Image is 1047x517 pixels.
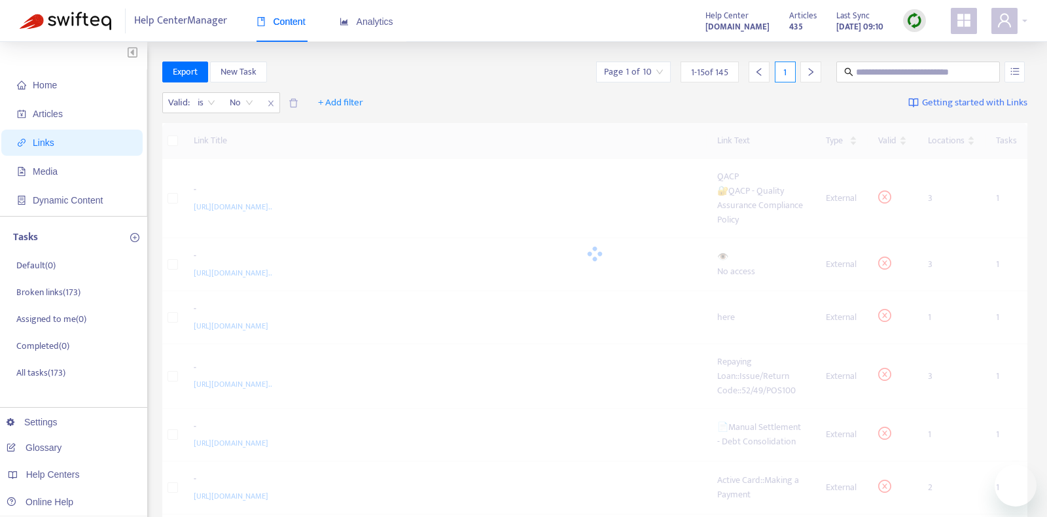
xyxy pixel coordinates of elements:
[997,12,1012,28] span: user
[775,62,796,82] div: 1
[836,20,883,34] strong: [DATE] 09:10
[16,339,69,353] p: Completed ( 0 )
[995,465,1037,507] iframe: Button to launch messaging window
[210,62,267,82] button: New Task
[318,95,363,111] span: + Add filter
[230,93,253,113] span: No
[17,109,26,118] span: account-book
[17,196,26,205] span: container
[13,230,38,245] p: Tasks
[340,17,349,26] span: area-chart
[33,137,54,148] span: Links
[33,166,58,177] span: Media
[17,167,26,176] span: file-image
[806,67,815,77] span: right
[257,16,306,27] span: Content
[844,67,853,77] span: search
[691,65,728,79] span: 1 - 15 of 145
[16,312,86,326] p: Assigned to me ( 0 )
[33,195,103,205] span: Dynamic Content
[908,92,1027,113] a: Getting started with Links
[7,497,73,507] a: Online Help
[17,80,26,90] span: home
[162,62,208,82] button: Export
[134,9,227,33] span: Help Center Manager
[1004,62,1025,82] button: unordered-list
[16,366,65,380] p: All tasks ( 173 )
[922,96,1027,111] span: Getting started with Links
[1010,67,1020,76] span: unordered-list
[705,9,749,23] span: Help Center
[789,20,803,34] strong: 435
[20,12,111,30] img: Swifteq
[163,93,192,113] span: Valid :
[789,9,817,23] span: Articles
[33,109,63,119] span: Articles
[7,417,58,427] a: Settings
[705,20,770,34] strong: [DOMAIN_NAME]
[956,12,972,28] span: appstore
[17,138,26,147] span: link
[130,233,139,242] span: plus-circle
[26,469,80,480] span: Help Centers
[340,16,393,27] span: Analytics
[16,258,56,272] p: Default ( 0 )
[289,98,298,108] span: delete
[754,67,764,77] span: left
[705,19,770,34] a: [DOMAIN_NAME]
[906,12,923,29] img: sync.dc5367851b00ba804db3.png
[16,285,80,299] p: Broken links ( 173 )
[257,17,266,26] span: book
[262,96,279,111] span: close
[908,98,919,108] img: image-link
[198,93,215,113] span: is
[308,92,373,113] button: + Add filter
[173,65,198,79] span: Export
[221,65,257,79] span: New Task
[836,9,870,23] span: Last Sync
[33,80,57,90] span: Home
[7,442,62,453] a: Glossary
